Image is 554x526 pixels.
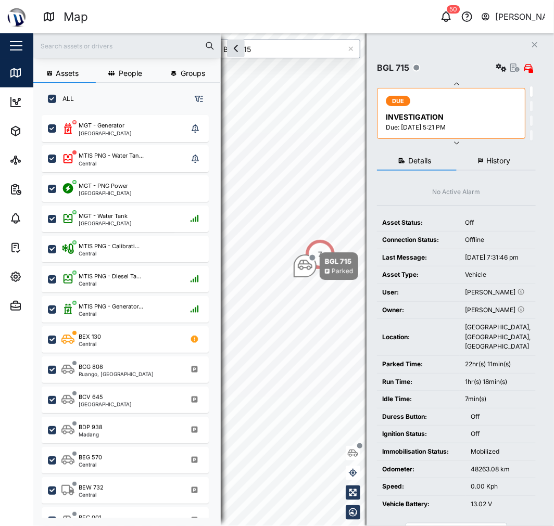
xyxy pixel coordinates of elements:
div: Parked [332,266,353,276]
img: Main Logo [5,5,28,28]
div: Immobilisation Status: [382,447,460,457]
div: 22hr(s) 11min(s) [465,360,531,369]
span: People [119,70,143,77]
span: Assets [56,70,79,77]
div: BGL 715 [325,256,353,266]
div: Tasks [27,242,56,253]
div: Ruango, [GEOGRAPHIC_DATA] [79,371,154,377]
div: Assets [27,125,59,137]
div: Map [64,8,88,26]
div: [GEOGRAPHIC_DATA], [GEOGRAPHIC_DATA], [GEOGRAPHIC_DATA] [465,323,531,352]
input: Search by People, Asset, Geozone or Place [204,40,360,58]
div: Central [79,492,104,497]
div: Madang [79,432,103,437]
div: Dashboard [27,96,74,108]
div: grid [42,111,220,518]
div: Central [79,281,141,286]
div: User: [382,288,455,298]
div: [PERSON_NAME] [465,305,531,315]
div: Off [471,412,531,422]
div: [PERSON_NAME] [496,10,546,23]
div: Sites [27,155,52,166]
div: Duress Button: [382,412,460,422]
div: Vehicle Battery: [382,499,460,509]
span: Groups [181,70,205,77]
div: MGT - Water Tank [79,212,128,221]
div: [GEOGRAPHIC_DATA] [79,131,132,136]
div: Due: [DATE] 5:21 PM [386,123,519,133]
div: Central [79,341,101,347]
input: Search assets or drivers [40,38,215,54]
div: Alarms [27,213,59,224]
div: Vehicle [465,270,531,280]
div: MGT - PNG Power [79,182,128,190]
div: Ignition Status: [382,429,460,439]
div: BEW 732 [79,483,104,492]
div: 50 [447,5,460,14]
div: MTIS PNG - Diesel Ta... [79,272,141,281]
div: BFC 001 [79,514,101,522]
div: BCV 645 [79,393,103,402]
div: No Active Alarm [433,187,481,197]
div: Map marker [305,239,336,270]
div: BDP 938 [79,423,103,432]
div: MGT - Generator [79,121,124,130]
span: History [487,157,511,164]
div: Central [79,251,140,256]
div: BEX 130 [79,332,101,341]
span: DUE [392,96,405,106]
div: Central [79,161,144,166]
button: [PERSON_NAME] [481,9,546,24]
div: Owner: [382,305,455,315]
div: MTIS PNG - Water Tan... [79,151,144,160]
div: BCG 808 [79,363,103,371]
div: 7 [318,249,322,260]
div: Off [471,429,531,439]
canvas: Map [33,33,554,526]
div: Offline [465,235,531,245]
div: Location: [382,332,455,342]
div: Asset Type: [382,270,455,280]
div: [GEOGRAPHIC_DATA] [79,221,132,226]
div: 1hr(s) 18min(s) [465,377,531,387]
div: BGL 715 [377,61,409,74]
div: Map marker [294,252,358,280]
div: 13.02 V [471,499,531,509]
div: Asset Status: [382,218,455,228]
div: Parked Time: [382,360,455,369]
span: Details [409,157,432,164]
div: [DATE] 7:31:46 pm [465,253,531,263]
div: Odometer: [382,465,460,474]
div: Off [465,218,531,228]
div: [PERSON_NAME] [465,288,531,298]
div: Reports [27,184,62,195]
div: Admin [27,300,58,312]
div: MTIS PNG - Generator... [79,302,143,311]
div: [GEOGRAPHIC_DATA] [79,402,132,407]
label: ALL [56,95,74,103]
div: Run Time: [382,377,455,387]
div: Idle Time: [382,394,455,404]
div: 0.00 Kph [471,482,531,492]
div: BEG 570 [79,453,102,462]
div: Speed: [382,482,460,492]
div: Settings [27,271,64,283]
div: INVESTIGATION [386,111,519,123]
div: Central [79,462,102,467]
div: 48263.08 km [471,465,531,474]
div: Map [27,67,51,79]
div: Central [79,311,143,316]
div: Mobilized [471,447,531,457]
div: 7min(s) [465,394,531,404]
div: [GEOGRAPHIC_DATA] [79,190,132,196]
div: MTIS PNG - Calibrati... [79,242,140,251]
div: Last Message: [382,253,455,263]
div: Connection Status: [382,235,455,245]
